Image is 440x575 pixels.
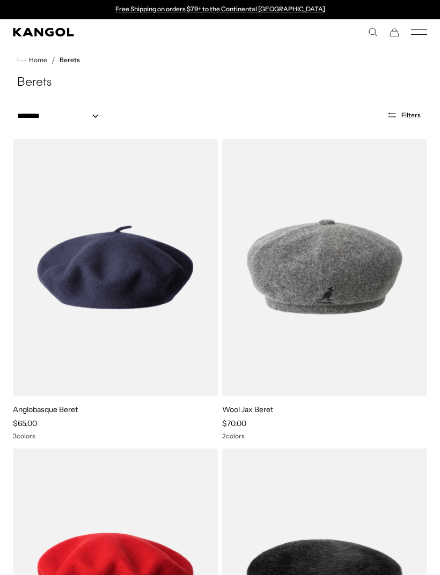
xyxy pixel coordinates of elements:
[411,27,427,37] button: Mobile Menu
[13,432,218,440] div: 3 colors
[13,75,427,91] h1: Berets
[390,27,399,37] button: Cart
[13,139,218,396] img: Anglobasque Beret
[222,419,246,428] span: $70.00
[13,405,78,414] a: Anglobasque Beret
[115,5,325,13] a: Free Shipping on orders $79+ to the Continental [GEOGRAPHIC_DATA]
[380,110,427,120] button: Open filters
[109,5,331,14] div: 1 of 2
[27,56,47,64] span: Home
[17,55,47,65] a: Home
[109,5,331,14] div: Announcement
[222,405,273,414] a: Wool Jax Beret
[47,54,55,66] li: /
[13,28,220,36] a: Kangol
[13,419,37,428] span: $65.00
[222,139,427,396] img: Wool Jax Beret
[109,5,331,14] slideshow-component: Announcement bar
[222,432,427,440] div: 2 colors
[13,110,109,122] select: Sort by: Featured
[401,111,421,119] span: Filters
[60,56,80,64] a: Berets
[368,27,378,37] summary: Search here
